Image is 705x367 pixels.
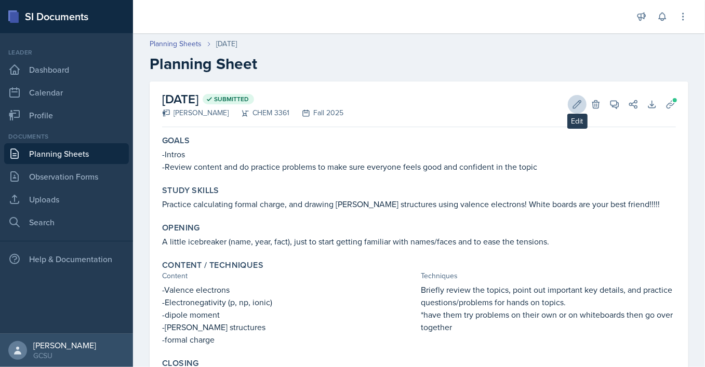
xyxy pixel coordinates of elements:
[162,235,676,248] p: A little icebreaker (name, year, fact), just to start getting familiar with names/faces and to ea...
[162,270,417,281] div: Content
[162,296,417,308] p: -Electronegativity (p, np, ionic)
[162,283,417,296] p: -Valence electrons
[162,185,219,196] label: Study Skills
[162,308,417,321] p: -dipole moment
[568,95,587,114] button: Edit
[162,333,417,346] p: -formal charge
[162,321,417,333] p: -[PERSON_NAME] structures
[4,249,129,269] div: Help & Documentation
[421,270,676,281] div: Techniques
[162,90,343,108] h2: [DATE]
[4,48,129,57] div: Leader
[162,260,263,270] label: Content / Techniques
[4,189,129,210] a: Uploads
[162,198,676,210] p: Practice calculating formal charge, and drawing [PERSON_NAME] structures using valence electrons!...
[4,166,129,187] a: Observation Forms
[4,105,129,126] a: Profile
[162,107,229,118] div: [PERSON_NAME]
[4,82,129,103] a: Calendar
[162,135,190,146] label: Goals
[4,143,129,164] a: Planning Sheets
[150,38,202,49] a: Planning Sheets
[33,340,96,350] div: [PERSON_NAME]
[162,223,200,233] label: Opening
[421,308,676,333] p: *have them try problems on their own or on whiteboards then go over together
[33,350,96,361] div: GCSU
[162,160,676,173] p: -Review content and do practice problems to make sure everyone feels good and confident in the topic
[421,283,676,308] p: Briefly review the topics, point out important key details, and practice questions/problems for h...
[216,38,237,49] div: [DATE]
[289,107,343,118] div: Fall 2025
[150,55,688,73] h2: Planning Sheet
[4,132,129,141] div: Documents
[229,107,289,118] div: CHEM 3361
[4,59,129,80] a: Dashboard
[4,212,129,233] a: Search
[162,148,676,160] p: -Intros
[214,95,249,103] span: Submitted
